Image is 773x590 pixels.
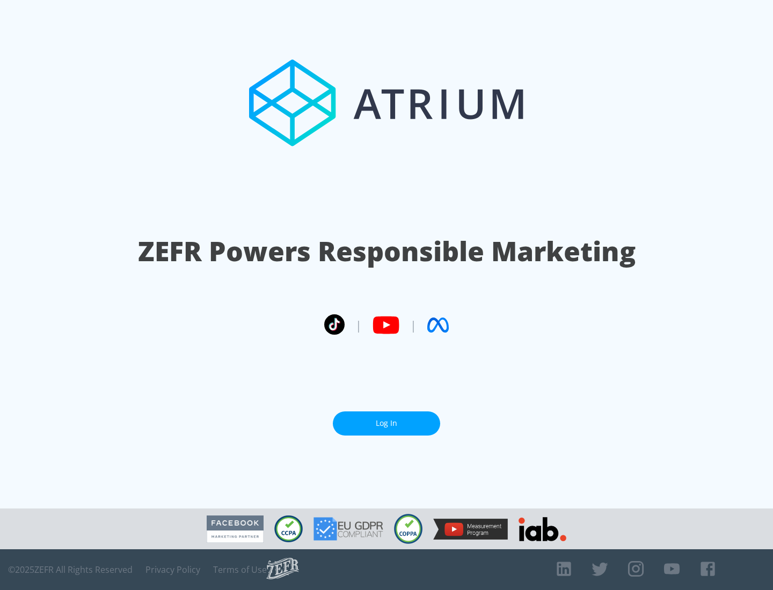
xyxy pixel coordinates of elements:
span: | [410,317,417,333]
a: Terms of Use [213,564,267,575]
img: COPPA Compliant [394,514,422,544]
h1: ZEFR Powers Responsible Marketing [138,233,636,270]
span: © 2025 ZEFR All Rights Reserved [8,564,133,575]
img: GDPR Compliant [313,517,383,541]
img: IAB [519,517,566,541]
a: Log In [333,411,440,436]
span: | [355,317,362,333]
img: CCPA Compliant [274,515,303,542]
a: Privacy Policy [145,564,200,575]
img: Facebook Marketing Partner [207,515,264,543]
img: YouTube Measurement Program [433,519,508,540]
